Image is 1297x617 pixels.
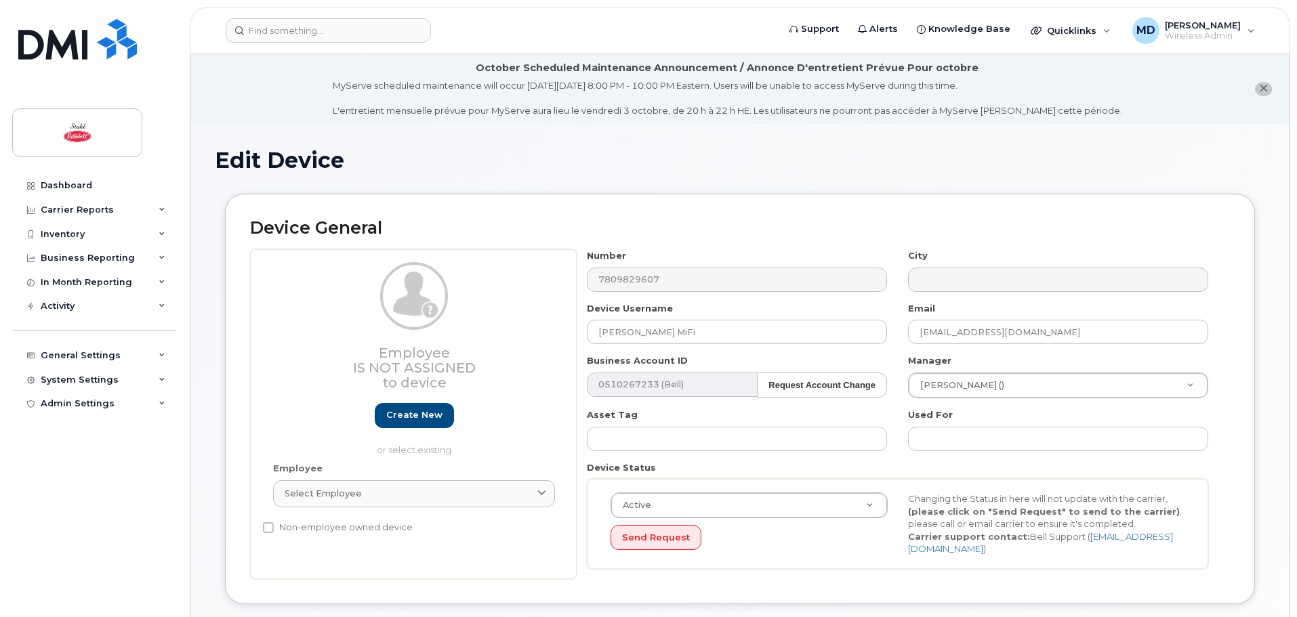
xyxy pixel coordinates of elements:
[908,354,951,367] label: Manager
[908,249,928,262] label: City
[615,499,651,511] span: Active
[215,148,1265,172] h1: Edit Device
[587,302,673,315] label: Device Username
[587,408,638,421] label: Asset Tag
[587,354,688,367] label: Business Account ID
[611,525,701,550] button: Send Request
[273,345,555,390] h3: Employee
[353,360,476,376] span: Is not assigned
[908,531,1173,555] a: [EMAIL_ADDRESS][DOMAIN_NAME]
[476,61,979,75] div: October Scheduled Maintenance Announcement / Annonce D'entretient Prévue Pour octobre
[382,375,447,391] span: to device
[285,487,362,500] span: Select employee
[273,462,323,475] label: Employee
[1255,82,1272,96] button: close notification
[250,219,1230,238] h2: Device General
[273,444,555,456] p: or select existing
[908,506,1180,517] strong: (please click on "Send Request" to send to the carrier)
[587,461,656,474] label: Device Status
[375,403,454,428] a: Create new
[768,380,876,390] strong: Request Account Change
[909,373,1208,398] a: [PERSON_NAME] ()
[908,531,1030,542] strong: Carrier support contact:
[611,493,887,517] a: Active
[908,408,953,421] label: Used For
[263,519,413,536] label: Non-employee owned device
[757,373,887,398] button: Request Account Change
[263,522,274,533] input: Non-employee owned device
[333,79,1122,117] div: MyServe scheduled maintenance will occur [DATE][DATE] 8:00 PM - 10:00 PM Eastern. Users will be u...
[898,492,1195,555] div: Changing the Status in here will not update with the carrier, , please call or email carrier to e...
[273,480,555,507] a: Select employee
[908,302,935,315] label: Email
[912,379,1004,391] span: [PERSON_NAME] ()
[587,249,626,262] label: Number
